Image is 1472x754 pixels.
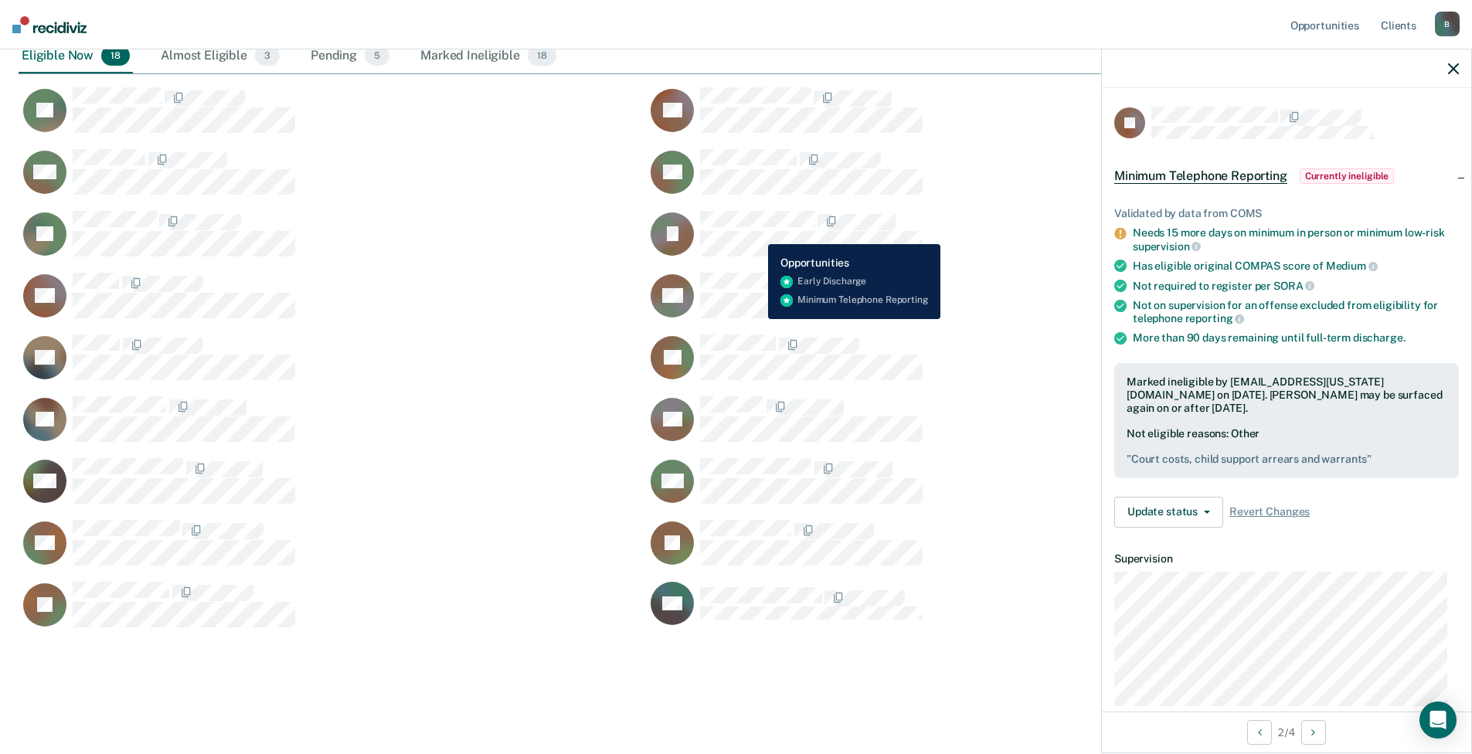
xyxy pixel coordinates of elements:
[1133,299,1459,325] div: Not on supervision for an offense excluded from eligibility for telephone
[1435,12,1460,36] div: B
[646,396,1273,457] div: CaseloadOpportunityCell-0814670
[1127,427,1447,466] div: Not eligible reasons: Other
[417,39,559,73] div: Marked Ineligible
[255,46,280,66] span: 3
[1102,712,1471,752] div: 2 / 4
[646,519,1273,581] div: CaseloadOpportunityCell-0760203
[1353,331,1406,344] span: discharge.
[1133,259,1459,273] div: Has eligible original COMPAS score of
[528,46,556,66] span: 18
[1326,260,1378,272] span: Medium
[646,148,1273,210] div: CaseloadOpportunityCell-0487598
[101,46,130,66] span: 18
[646,581,1273,643] div: CaseloadOpportunityCell-0732893
[1127,375,1447,414] div: Marked ineligible by [EMAIL_ADDRESS][US_STATE][DOMAIN_NAME] on [DATE]. [PERSON_NAME] may be surfa...
[19,334,646,396] div: CaseloadOpportunityCell-0792659
[646,457,1273,519] div: CaseloadOpportunityCell-0803149
[365,46,389,66] span: 5
[19,148,646,210] div: CaseloadOpportunityCell-0708976
[19,581,646,643] div: CaseloadOpportunityCell-0822358
[19,210,646,272] div: CaseloadOpportunityCell-0809365
[646,87,1273,148] div: CaseloadOpportunityCell-0713694
[1301,720,1326,745] button: Next Opportunity
[158,39,283,73] div: Almost Eligible
[1114,497,1223,528] button: Update status
[19,87,646,148] div: CaseloadOpportunityCell-0733605
[1102,151,1471,201] div: Minimum Telephone ReportingCurrently ineligible
[1133,226,1459,253] div: Needs 15 more days on minimum in person or minimum low-risk supervision
[19,272,646,334] div: CaseloadOpportunityCell-0594783
[1273,280,1314,292] span: SORA
[1133,279,1459,293] div: Not required to register per
[19,519,646,581] div: CaseloadOpportunityCell-0820984
[646,210,1273,272] div: CaseloadOpportunityCell-0808129
[646,272,1273,334] div: CaseloadOpportunityCell-0793617
[1185,312,1245,324] span: reporting
[12,16,87,33] img: Recidiviz
[19,457,646,519] div: CaseloadOpportunityCell-0796751
[308,39,393,73] div: Pending
[1419,701,1457,739] div: Open Intercom Messenger
[1114,168,1287,184] span: Minimum Telephone Reporting
[1229,505,1310,518] span: Revert Changes
[1133,331,1459,345] div: More than 90 days remaining until full-term
[646,334,1273,396] div: CaseloadOpportunityCell-0793537
[1114,552,1459,565] dt: Supervision
[19,39,133,73] div: Eligible Now
[1300,168,1395,184] span: Currently ineligible
[1127,453,1447,466] pre: " Court costs, child support arrears and warrants "
[19,396,646,457] div: CaseloadOpportunityCell-0791393
[1247,720,1272,745] button: Previous Opportunity
[1114,207,1459,220] div: Validated by data from COMS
